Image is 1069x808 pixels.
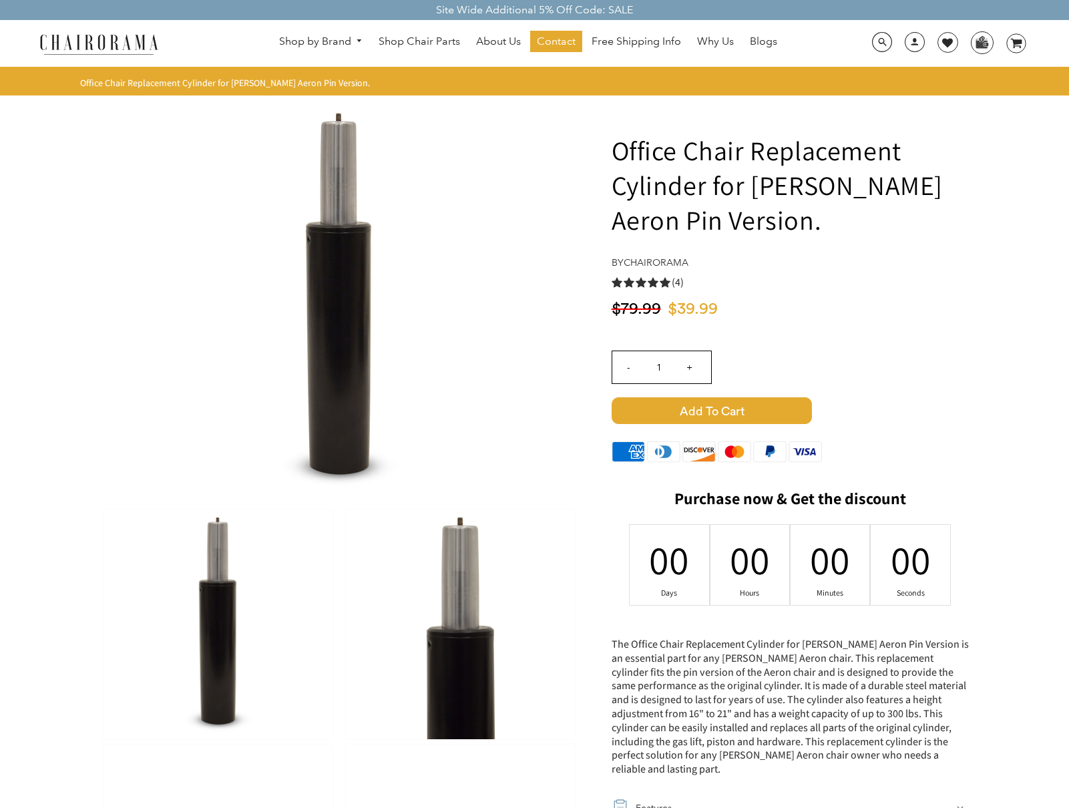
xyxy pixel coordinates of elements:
span: Blogs [750,35,777,49]
div: Hours [741,588,759,598]
img: WhatsApp_Image_2024-07-12_at_16.23.01.webp [972,32,992,52]
img: chairorama [32,32,166,55]
button: Add to Cart [612,397,969,424]
span: $79.99 [612,301,661,317]
nav: DesktopNavigation [222,31,834,55]
img: Office Chair Replacement Cylinder for Herman Miller Aeron Pin Version. - chairorama [103,510,333,739]
div: 00 [741,534,759,586]
a: Free Shipping Info [585,31,688,52]
img: Office Chair Replacement Cylinder for Herman Miller Aeron Pin Version. - chairorama [139,99,540,500]
a: Office Chair Replacement Cylinder for Herman Miller Aeron Pin Version. - chairorama [139,292,540,306]
span: Free Shipping Info [592,35,681,49]
input: + [674,351,706,383]
a: Why Us [690,31,740,52]
a: Shop Chair Parts [372,31,467,52]
div: The Office Chair Replacement Cylinder for [PERSON_NAME] Aeron Pin Version is an essential part fo... [612,638,969,777]
a: About Us [469,31,527,52]
input: - [612,351,644,383]
img: Office Chair Replacement Cylinder for Herman Miller Aeron Pin Version. - chairorama [346,510,575,739]
div: 00 [821,534,839,586]
a: 5.0 rating (4 votes) [612,275,969,289]
span: $39.99 [668,301,718,317]
span: Office Chair Replacement Cylinder for [PERSON_NAME] Aeron Pin Version. [80,77,371,89]
a: Contact [530,31,582,52]
div: 00 [902,534,919,586]
div: 00 [661,534,678,586]
a: chairorama [624,256,688,268]
h2: Purchase now & Get the discount [612,489,969,515]
div: Seconds [902,588,919,598]
div: Minutes [821,588,839,598]
a: Shop by Brand [272,31,370,52]
span: About Us [476,35,521,49]
span: Why Us [697,35,734,49]
h1: Office Chair Replacement Cylinder for [PERSON_NAME] Aeron Pin Version. [612,133,969,237]
span: Contact [537,35,576,49]
nav: breadcrumbs [80,77,375,89]
a: Blogs [743,31,784,52]
span: Shop Chair Parts [379,35,460,49]
h4: by [612,257,969,268]
span: Add to Cart [612,397,812,424]
span: (4) [672,276,684,290]
div: Days [661,588,678,598]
